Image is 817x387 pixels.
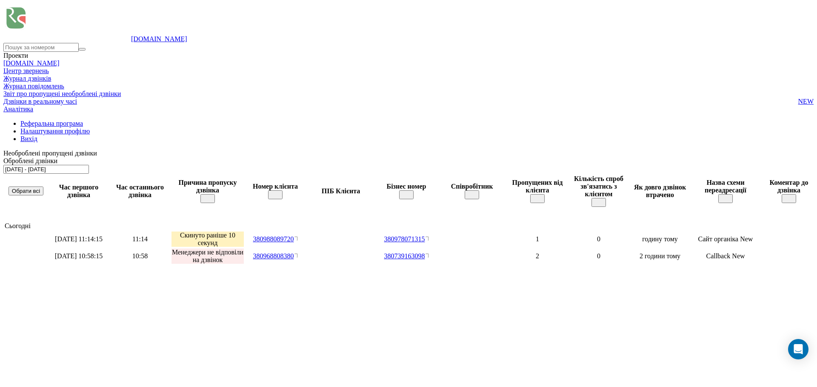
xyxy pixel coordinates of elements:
span: NEW [798,98,814,105]
a: Центр звернень [3,67,49,74]
a: Аналiтика [3,105,33,113]
td: 1 [507,231,568,247]
span: Час останнього дзвінка [116,184,164,198]
span: Звіт про пропущені необроблені дзвінки [3,90,121,98]
div: Менеджери не відповіли на дзвінок [171,249,244,264]
img: Ringostat logo [3,3,131,41]
td: Сайт органіка New [691,231,760,247]
span: Як довго дзвінок втрачено [634,184,686,198]
td: 10:58 [110,248,170,264]
a: 380968808380 [253,252,294,260]
div: Open Intercom Messenger [788,339,808,359]
td: Callback New [691,248,760,264]
a: Журнал повідомлень [3,82,814,90]
td: 0 [568,231,629,247]
button: Обрати всі [9,186,43,195]
a: [DOMAIN_NAME] [3,59,60,67]
div: Необроблені пропущені дзвінки [3,150,814,157]
td: 0 [568,248,629,264]
span: Бізнес номер [387,183,426,190]
a: Налаштування профілю [20,127,90,135]
a: Журнал дзвінків [3,75,814,82]
span: Назва схеми переадресації [705,179,746,194]
a: Вихід [20,135,37,142]
span: Коментар до дзвінка [770,179,808,194]
div: Проекти [3,52,814,59]
td: 11:14 [110,231,170,247]
a: [DOMAIN_NAME] [131,35,187,42]
td: [DATE] 10:58:15 [49,248,109,264]
div: Оброблені дзвінки [3,157,814,165]
span: Час першого дзвінка [59,184,98,198]
td: 2 години тому [630,248,690,264]
div: Скинуто раніше 10 секунд [171,232,244,247]
span: Номер клієнта [253,183,298,190]
td: 2 [507,248,568,264]
span: Дзвінки в реальному часі [3,98,77,105]
td: годину тому [630,231,690,247]
span: ПІБ Клієнта [322,187,360,195]
span: Журнал дзвінків [3,75,51,82]
a: Звіт про пропущені необроблені дзвінки [3,90,814,98]
a: Дзвінки в реальному часіNEW [3,98,814,105]
a: Реферальна програма [20,120,83,127]
span: Причина пропуску дзвінка [179,179,237,194]
td: [DATE] 11:14:15 [49,231,109,247]
a: 380988089720 [253,235,294,243]
span: Журнал повідомлень [3,82,64,90]
a: 380739163098 [384,252,425,260]
a: 380978071315 [384,235,425,243]
span: Кількість спроб зв'язатись з клієнтом [574,175,623,198]
input: Пошук за номером [3,43,79,52]
span: Пропущених від клієнта [512,179,563,194]
span: Співробітник [451,183,493,190]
